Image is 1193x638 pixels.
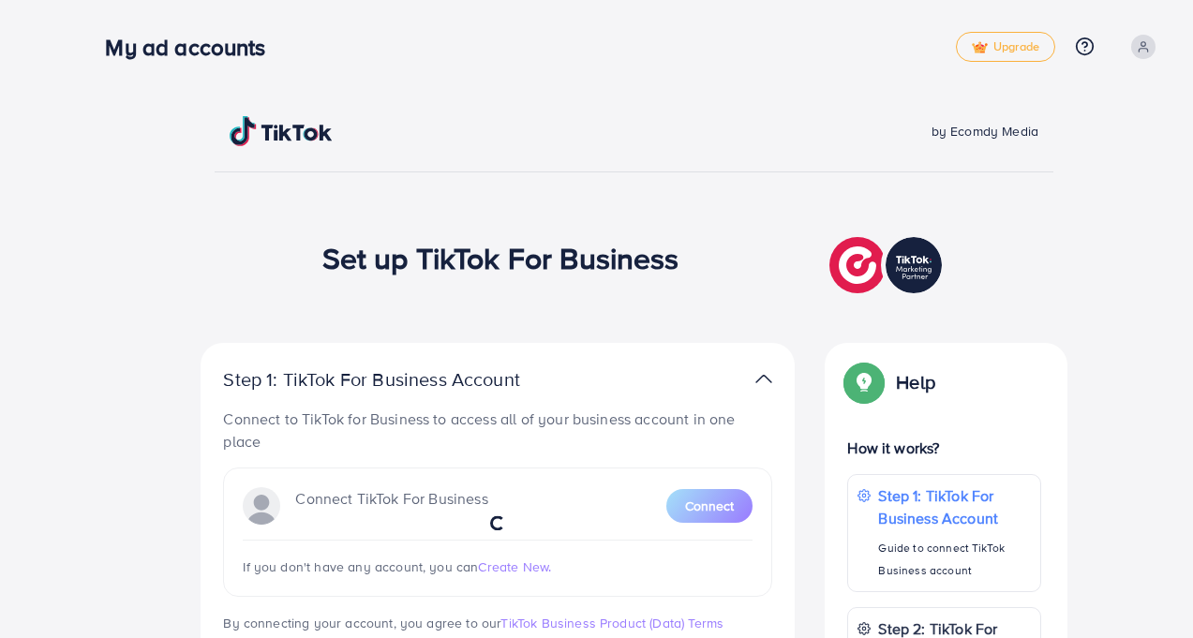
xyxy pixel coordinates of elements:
img: tick [972,41,988,54]
h1: Set up TikTok For Business [322,240,679,275]
p: Guide to connect TikTok Business account [878,537,1030,582]
span: by Ecomdy Media [932,122,1038,141]
p: Help [896,371,935,393]
img: TikTok partner [755,365,772,393]
p: Step 1: TikTok For Business Account [223,368,579,391]
h3: My ad accounts [105,34,280,61]
img: Popup guide [847,365,881,399]
span: Upgrade [972,40,1039,54]
p: How it works? [847,437,1040,459]
img: TikTok partner [829,232,947,298]
img: TikTok [230,116,333,146]
a: tickUpgrade [956,32,1055,62]
p: Step 1: TikTok For Business Account [878,484,1030,529]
